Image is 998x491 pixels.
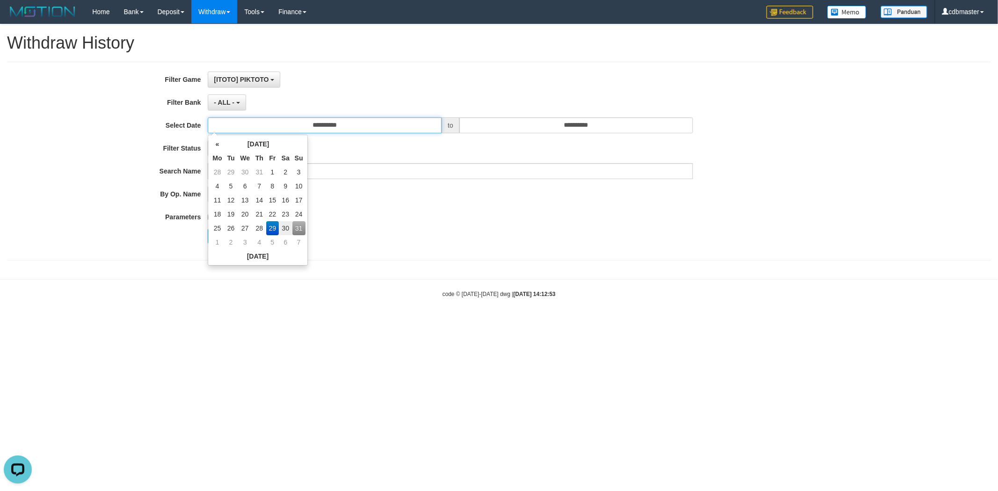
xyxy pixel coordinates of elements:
[210,249,305,263] th: [DATE]
[881,6,927,18] img: panduan.png
[279,165,292,179] td: 2
[225,179,238,193] td: 5
[210,137,224,151] th: «
[4,4,32,32] button: Open LiveChat chat widget
[225,235,238,249] td: 2
[253,221,266,235] td: 28
[279,179,292,193] td: 9
[266,221,279,235] td: 29
[266,151,279,165] th: Fr
[7,34,991,52] h1: Withdraw History
[225,221,238,235] td: 26
[237,193,253,207] td: 13
[210,179,224,193] td: 4
[279,193,292,207] td: 16
[237,179,253,193] td: 6
[279,221,292,235] td: 30
[442,117,459,133] span: to
[766,6,813,19] img: Feedback.jpg
[279,207,292,221] td: 23
[210,207,224,221] td: 18
[208,94,246,110] button: - ALL -
[214,99,234,106] span: - ALL -
[237,221,253,235] td: 27
[253,165,266,179] td: 31
[253,151,266,165] th: Th
[253,235,266,249] td: 4
[279,235,292,249] td: 6
[210,193,224,207] td: 11
[513,291,555,297] strong: [DATE] 14:12:53
[225,151,238,165] th: Tu
[253,193,266,207] td: 14
[225,207,238,221] td: 19
[237,235,253,249] td: 3
[292,179,306,193] td: 10
[292,221,306,235] td: 31
[253,179,266,193] td: 7
[7,5,78,19] img: MOTION_logo.png
[225,193,238,207] td: 12
[827,6,867,19] img: Button%20Memo.svg
[292,235,306,249] td: 7
[443,291,556,297] small: code © [DATE]-[DATE] dwg |
[292,151,306,165] th: Su
[210,235,224,249] td: 1
[210,165,224,179] td: 28
[237,151,253,165] th: We
[225,165,238,179] td: 29
[292,165,306,179] td: 3
[237,207,253,221] td: 20
[253,207,266,221] td: 21
[214,76,269,83] span: [ITOTO] PIKTOTO
[210,151,224,165] th: Mo
[266,207,279,221] td: 22
[279,151,292,165] th: Sa
[225,137,292,151] th: [DATE]
[266,179,279,193] td: 8
[237,165,253,179] td: 30
[266,193,279,207] td: 15
[208,72,280,87] button: [ITOTO] PIKTOTO
[266,235,279,249] td: 5
[292,207,306,221] td: 24
[210,221,224,235] td: 25
[266,165,279,179] td: 1
[292,193,306,207] td: 17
